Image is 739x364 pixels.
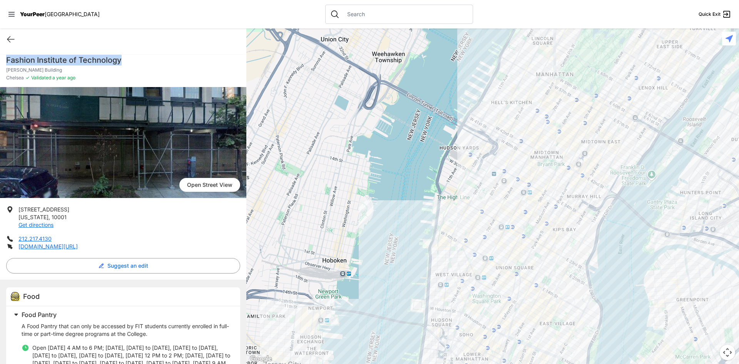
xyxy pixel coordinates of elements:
span: , [48,214,50,220]
input: Search [343,10,468,18]
a: Open this area in Google Maps (opens a new window) [248,354,274,364]
span: [STREET_ADDRESS] [18,206,69,213]
button: Suggest an edit [6,258,240,273]
span: Validated [31,75,51,81]
p: A Food Pantry that can only be accessed by FIT students currently enrolled in full-time or part-t... [22,322,231,338]
span: ✓ [25,75,30,81]
span: Quick Exit [699,11,721,17]
span: a year ago [51,75,75,81]
a: Quick Exit [699,10,731,19]
button: Map camera controls [720,345,735,360]
span: [GEOGRAPHIC_DATA] [45,11,100,17]
img: Google [248,354,274,364]
span: Open Street View [179,178,240,192]
p: [PERSON_NAME] Building [6,67,240,73]
span: [US_STATE] [18,214,48,220]
span: Food Pantry [22,311,57,319]
span: YourPeer [20,11,45,17]
h1: Fashion Institute of Technology [6,55,240,65]
span: Food [23,292,40,300]
span: 10001 [52,214,67,220]
span: Suggest an edit [107,262,148,270]
a: YourPeer[GEOGRAPHIC_DATA] [20,12,100,17]
a: 212.217.4130 [18,235,52,242]
span: Chelsea [6,75,24,81]
a: Get directions [18,221,54,228]
a: [DOMAIN_NAME][URL] [18,243,78,250]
